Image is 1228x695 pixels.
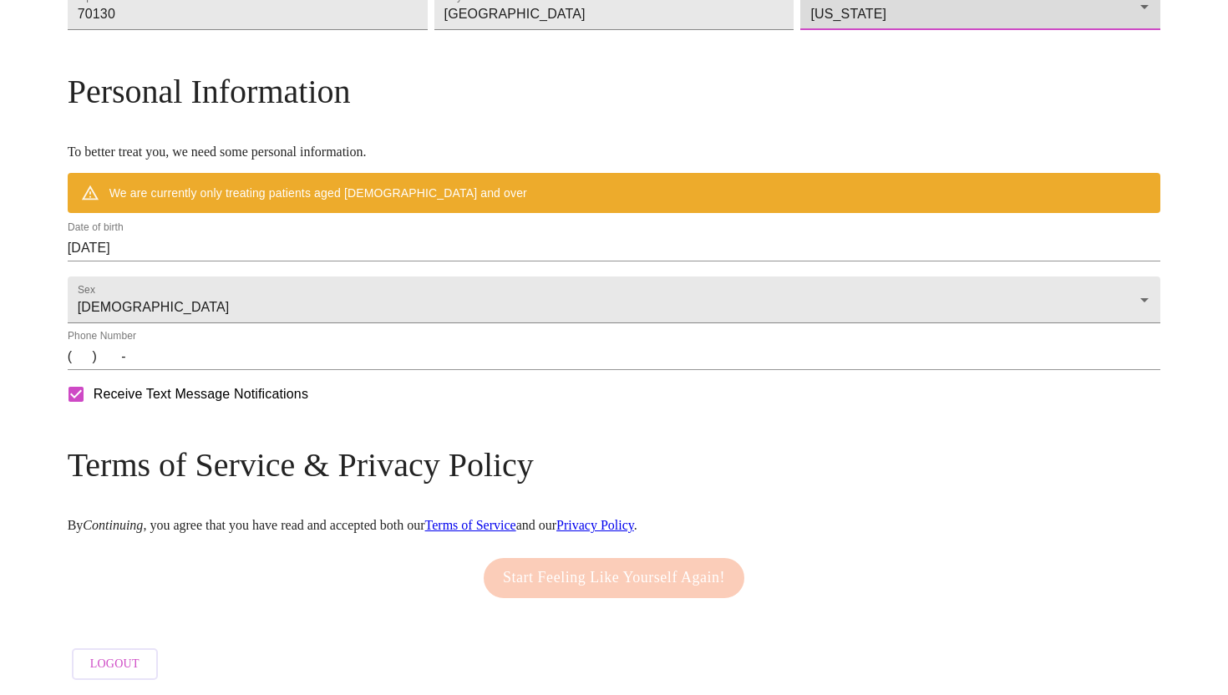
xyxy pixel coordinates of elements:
[68,72,1161,111] h3: Personal Information
[68,445,1161,484] h3: Terms of Service & Privacy Policy
[425,518,516,532] a: Terms of Service
[83,518,143,532] em: Continuing
[94,384,308,404] span: Receive Text Message Notifications
[90,654,140,675] span: Logout
[109,178,527,208] div: We are currently only treating patients aged [DEMOGRAPHIC_DATA] and over
[68,145,1161,160] p: To better treat you, we need some personal information.
[556,518,634,532] a: Privacy Policy
[72,648,158,681] button: Logout
[68,332,136,342] label: Phone Number
[68,223,124,233] label: Date of birth
[68,518,1161,533] p: By , you agree that you have read and accepted both our and our .
[68,276,1161,323] div: [DEMOGRAPHIC_DATA]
